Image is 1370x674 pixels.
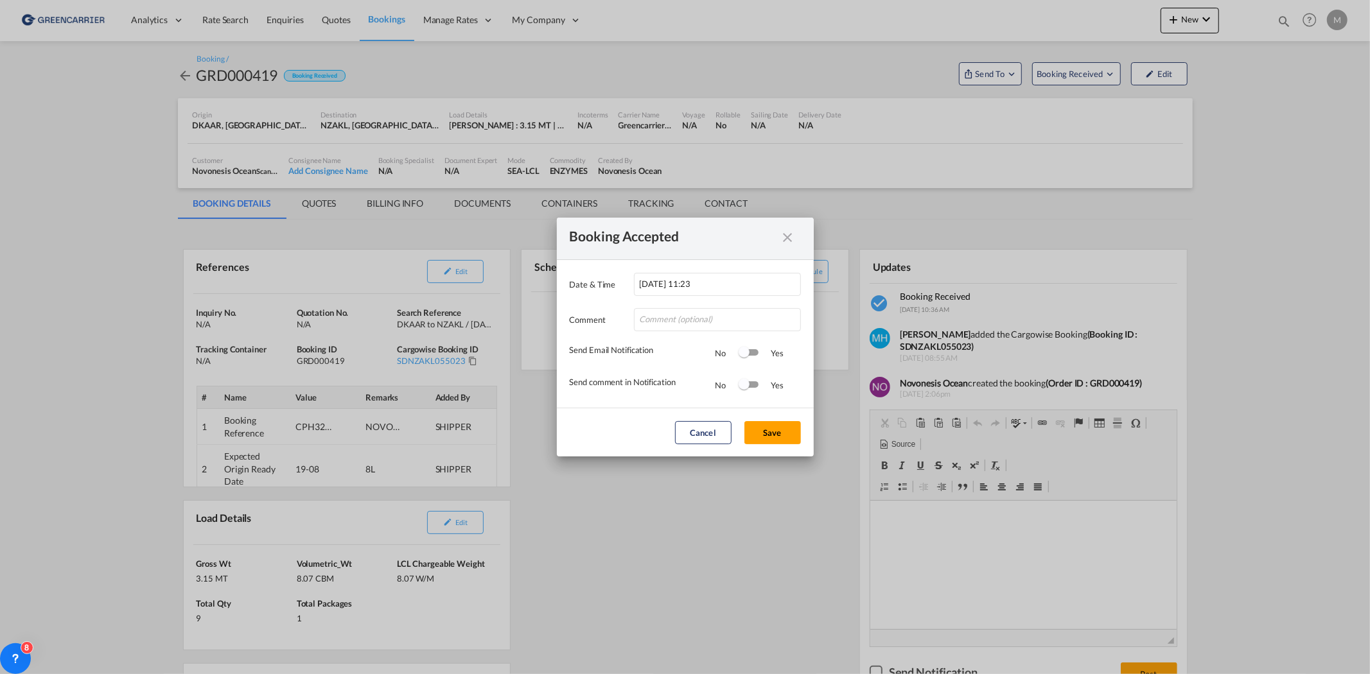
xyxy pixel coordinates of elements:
md-icon: icon-close fg-AAA8AD cursor [780,236,796,251]
input: Enter Date & Time [634,273,801,296]
button: Save [744,421,801,444]
input: Comment (optional) [634,308,801,331]
label: Comment [570,313,628,326]
div: Yes [758,379,784,392]
div: No [715,347,739,359]
label: Date & Time [570,278,628,291]
div: No [715,379,739,392]
body: Editor, editor4 [13,13,294,26]
div: Send Email Notification [570,343,716,363]
button: Cancel [675,421,732,444]
md-switch: Switch 1 [739,343,758,363]
div: Booking Accepted [570,230,778,246]
div: Yes [758,347,784,359]
div: Send comment in Notification [570,376,716,395]
md-switch: Switch 2 [739,376,758,395]
md-dialog: Date & ... [557,218,814,456]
